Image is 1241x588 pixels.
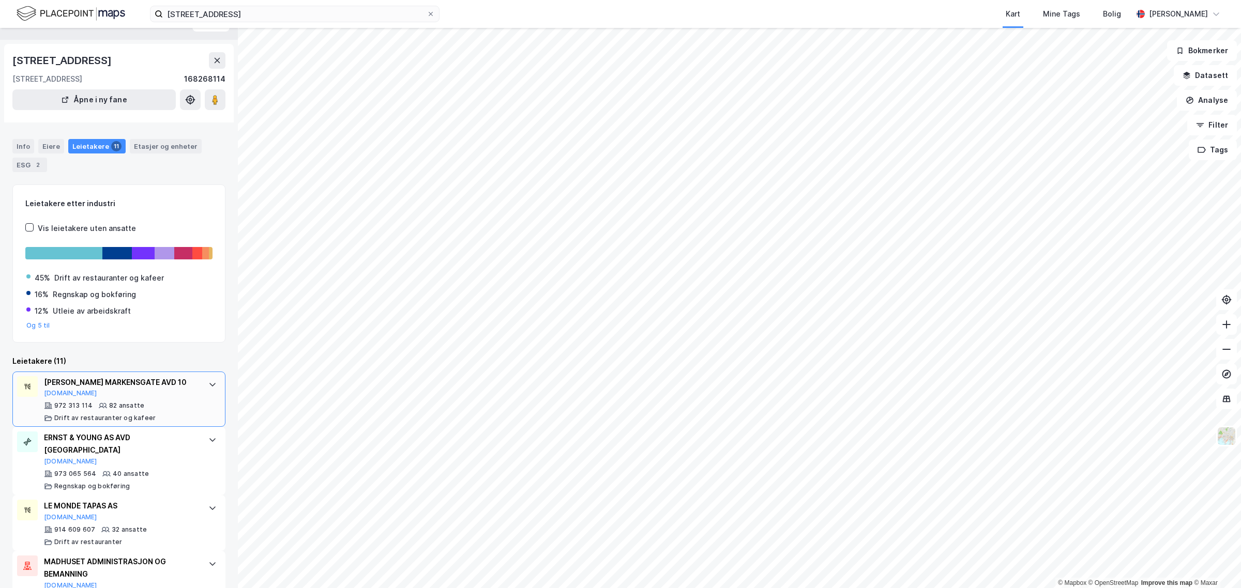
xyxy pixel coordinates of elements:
[44,500,198,512] div: LE MONDE TAPAS AS
[1217,426,1236,446] img: Z
[26,321,50,330] button: Og 5 til
[113,470,149,478] div: 40 ansatte
[1167,40,1237,61] button: Bokmerker
[35,305,49,317] div: 12%
[12,89,176,110] button: Åpne i ny fane
[1103,8,1121,20] div: Bolig
[12,158,47,172] div: ESG
[1006,8,1020,20] div: Kart
[68,139,126,153] div: Leietakere
[1189,538,1241,588] div: Kontrollprogram for chat
[33,160,43,170] div: 2
[54,525,95,534] div: 914 609 607
[54,482,130,490] div: Regnskap og bokføring
[54,401,93,410] div: 972 313 114
[184,73,225,85] div: 168268114
[53,305,131,317] div: Utleie av arbeidskraft
[54,414,156,422] div: Drift av restauranter og kafeer
[1088,579,1139,586] a: OpenStreetMap
[1174,65,1237,86] button: Datasett
[35,272,50,284] div: 45%
[12,52,114,69] div: [STREET_ADDRESS]
[44,555,198,580] div: MADHUSET ADMINISTRASJON OG BEMANNING
[1141,579,1192,586] a: Improve this map
[54,470,96,478] div: 973 065 564
[25,197,213,210] div: Leietakere etter industri
[1177,90,1237,111] button: Analyse
[109,401,144,410] div: 82 ansatte
[1043,8,1080,20] div: Mine Tags
[35,288,49,301] div: 16%
[134,142,198,151] div: Etasjer og enheter
[54,272,164,284] div: Drift av restauranter og kafeer
[44,389,97,397] button: [DOMAIN_NAME]
[112,525,147,534] div: 32 ansatte
[12,139,34,153] div: Info
[1189,538,1241,588] iframe: Chat Widget
[44,431,198,456] div: ERNST & YOUNG AS AVD [GEOGRAPHIC_DATA]
[1149,8,1208,20] div: [PERSON_NAME]
[12,355,225,367] div: Leietakere (11)
[54,538,122,546] div: Drift av restauranter
[44,513,97,521] button: [DOMAIN_NAME]
[17,5,125,23] img: logo.f888ab2527a4732fd821a326f86c7f29.svg
[163,6,427,22] input: Søk på adresse, matrikkel, gårdeiere, leietakere eller personer
[44,457,97,466] button: [DOMAIN_NAME]
[1058,579,1086,586] a: Mapbox
[1189,140,1237,160] button: Tags
[38,222,136,235] div: Vis leietakere uten ansatte
[12,73,82,85] div: [STREET_ADDRESS]
[44,376,198,389] div: [PERSON_NAME] MARKENSGATE AVD 10
[38,139,64,153] div: Eiere
[53,288,136,301] div: Regnskap og bokføring
[1187,115,1237,135] button: Filter
[111,141,122,151] div: 11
